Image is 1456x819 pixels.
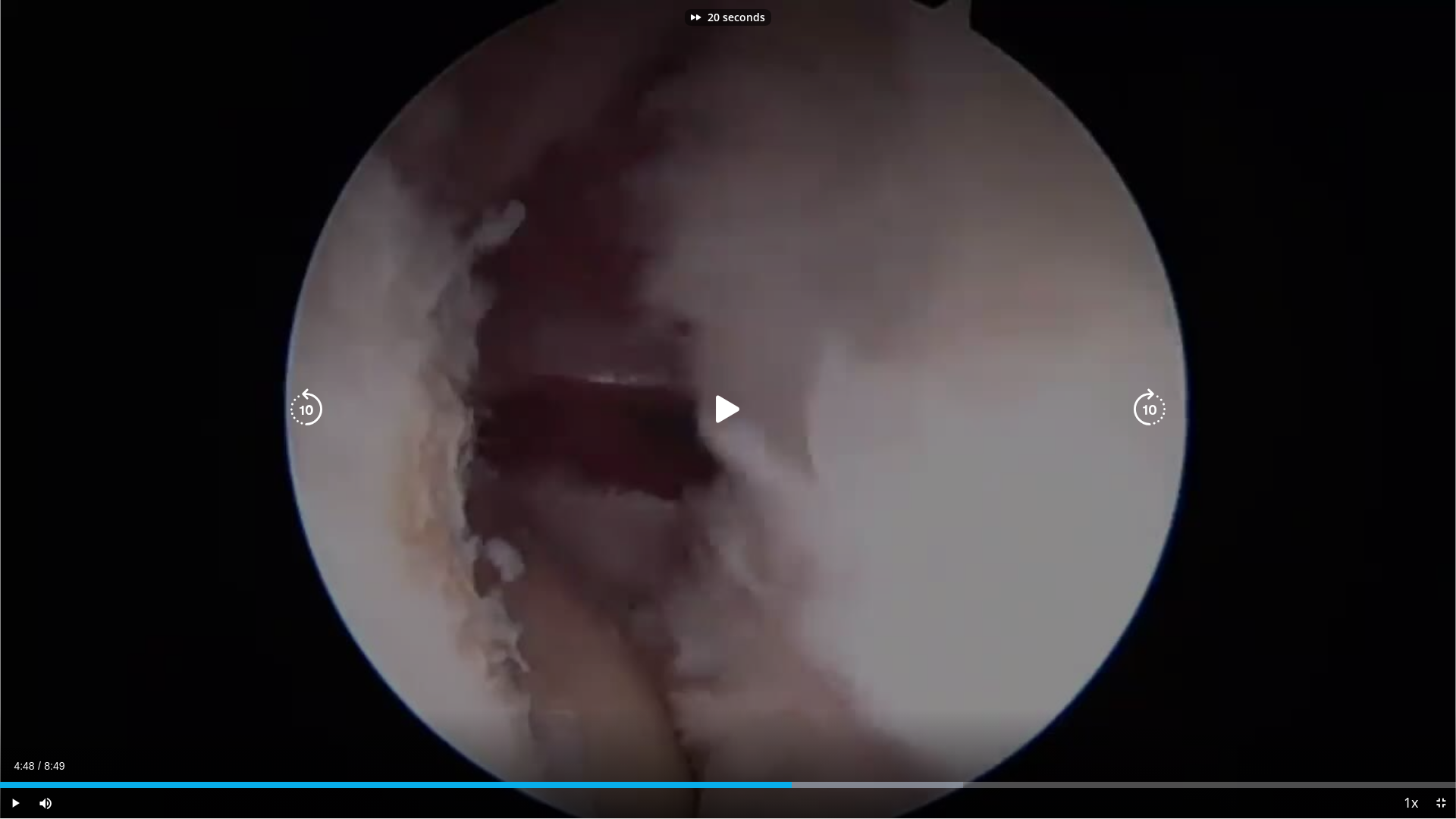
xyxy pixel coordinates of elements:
[38,760,41,772] span: /
[30,788,61,818] button: Mute
[14,760,34,772] span: 4:48
[44,760,64,772] span: 8:49
[1426,788,1456,818] button: Exit Fullscreen
[1395,788,1426,818] button: Playback Rate
[708,12,765,23] p: 20 seconds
